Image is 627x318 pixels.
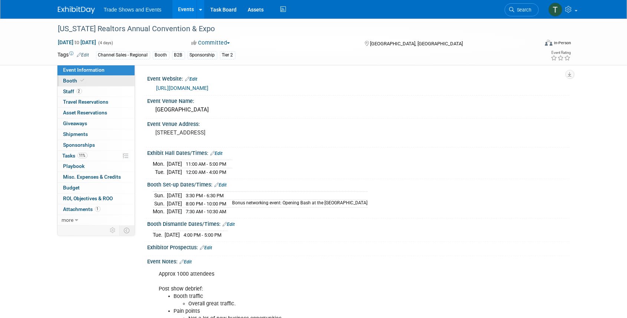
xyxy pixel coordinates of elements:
[188,51,217,59] div: Sponsorship
[167,192,182,200] td: [DATE]
[57,194,135,204] a: ROI, Objectives & ROO
[57,108,135,118] a: Asset Reservations
[63,153,88,159] span: Tasks
[63,99,109,105] span: Travel Reservations
[63,142,95,148] span: Sponsorships
[148,119,570,128] div: Event Venue Address:
[57,151,135,161] a: Tasks11%
[156,129,315,136] pre: [STREET_ADDRESS]
[215,182,227,188] a: Edit
[153,168,167,176] td: Tue.
[63,131,88,137] span: Shipments
[551,51,571,55] div: Event Rating
[62,217,74,223] span: more
[63,206,100,212] span: Attachments
[57,119,135,129] a: Giveaways
[167,168,182,176] td: [DATE]
[165,231,180,239] td: [DATE]
[200,245,212,250] a: Edit
[148,95,570,105] div: Event Venue Name:
[57,65,135,75] a: Event Information
[505,3,539,16] a: Search
[77,52,89,58] a: Edit
[174,293,484,308] li: Booth traffic
[57,129,135,140] a: Shipments
[148,218,570,228] div: Booth Dismantle Dates/Times:
[57,204,135,215] a: Attachments1
[153,199,167,208] td: Sun.
[180,259,192,265] a: Edit
[153,192,167,200] td: Sun.
[185,77,198,82] a: Edit
[57,76,135,86] a: Booth
[223,222,235,227] a: Edit
[186,193,224,198] span: 3:30 PM - 6:30 PM
[189,39,233,47] button: Committed
[57,215,135,225] a: more
[148,179,570,189] div: Booth Set-up Dates/Times:
[63,88,82,94] span: Staff
[186,169,227,175] span: 12:00 AM - 4:00 PM
[554,40,571,46] div: In-Person
[96,51,150,59] div: Channel Sales - Regional
[153,231,165,239] td: Tue.
[172,51,185,59] div: B2B
[56,22,528,36] div: [US_STATE] Realtors Annual Convention & Expo
[76,88,82,94] span: 2
[153,51,169,59] div: Booth
[370,41,463,46] span: [GEOGRAPHIC_DATA], [GEOGRAPHIC_DATA]
[545,40,552,46] img: Format-Inperson.png
[74,39,81,45] span: to
[57,97,135,107] a: Travel Reservations
[148,256,570,266] div: Event Notes:
[186,209,227,214] span: 7:30 AM - 10:30 AM
[153,208,167,215] td: Mon.
[63,78,86,84] span: Booth
[156,85,209,91] a: [URL][DOMAIN_NAME]
[57,87,135,97] a: Staff2
[104,7,162,13] span: Trade Shows and Events
[167,199,182,208] td: [DATE]
[57,183,135,193] a: Budget
[57,172,135,182] a: Misc. Expenses & Credits
[63,185,80,191] span: Budget
[58,39,97,46] span: [DATE] [DATE]
[548,3,562,17] img: Tiff Wagner
[81,78,85,82] i: Booth reservation complete
[186,161,227,167] span: 11:00 AM - 5:00 PM
[220,51,235,59] div: Tier 2
[148,147,570,157] div: Exhibit Hall Dates/Times:
[63,110,108,116] span: Asset Reservations
[211,151,223,156] a: Edit
[189,300,484,308] li: Overall great traffic.
[153,104,564,116] div: [GEOGRAPHIC_DATA]
[186,201,227,207] span: 8:00 PM - 10:00 PM
[119,225,135,235] td: Toggle Event Tabs
[63,195,113,201] span: ROI, Objectives & ROO
[107,225,120,235] td: Personalize Event Tab Strip
[77,153,88,158] span: 11%
[58,51,89,59] td: Tags
[58,6,95,14] img: ExhibitDay
[148,242,570,252] div: Exhibitor Prospectus:
[63,174,121,180] span: Misc. Expenses & Credits
[57,161,135,172] a: Playbook
[95,206,100,212] span: 1
[515,7,532,13] span: Search
[148,73,570,83] div: Event Website:
[63,67,105,73] span: Event Information
[495,39,571,50] div: Event Format
[63,163,85,169] span: Playbook
[153,160,167,168] td: Mon.
[228,199,368,208] td: Bonus networking event: Opening Bash at the [GEOGRAPHIC_DATA]
[167,208,182,215] td: [DATE]
[57,140,135,150] a: Sponsorships
[63,120,88,126] span: Giveaways
[98,40,113,45] span: (4 days)
[184,232,222,238] span: 4:00 PM - 5:00 PM
[167,160,182,168] td: [DATE]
